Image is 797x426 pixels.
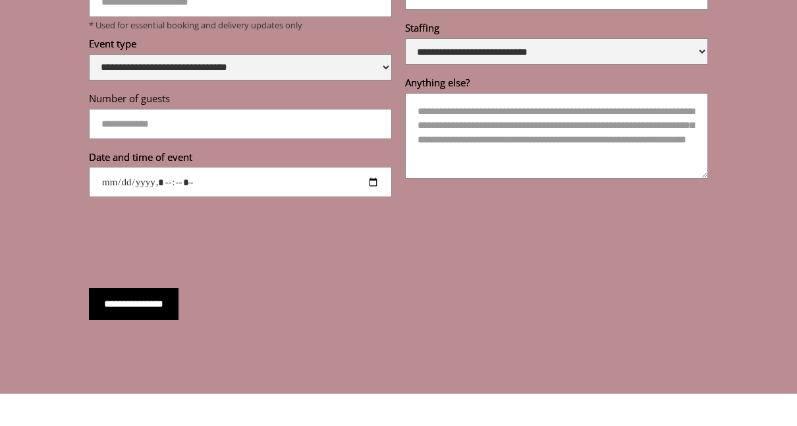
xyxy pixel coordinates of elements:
[89,20,392,30] p: * Used for essential booking and delivery updates only
[405,76,708,93] label: Anything else?
[89,217,289,268] iframe: reCAPTCHA
[405,21,708,38] label: Staffing
[89,150,392,167] label: Date and time of event
[89,92,392,109] label: Number of guests
[89,37,392,54] label: Event type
